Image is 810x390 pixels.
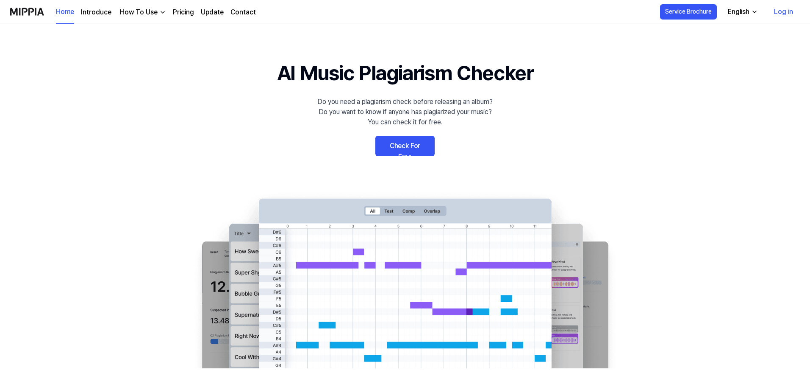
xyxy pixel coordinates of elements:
[118,7,166,17] button: How To Use
[721,3,763,20] button: English
[81,7,111,17] a: Introduce
[317,97,493,127] div: Do you need a plagiarism check before releasing an album? Do you want to know if anyone has plagi...
[56,0,74,24] a: Home
[375,136,435,156] a: Check For Free
[230,7,256,17] a: Contact
[660,4,717,20] button: Service Brochure
[159,9,166,16] img: down
[277,58,533,88] h1: AI Music Plagiarism Checker
[173,7,194,17] a: Pricing
[726,7,751,17] div: English
[118,7,159,17] div: How To Use
[201,7,224,17] a: Update
[185,190,625,368] img: main Image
